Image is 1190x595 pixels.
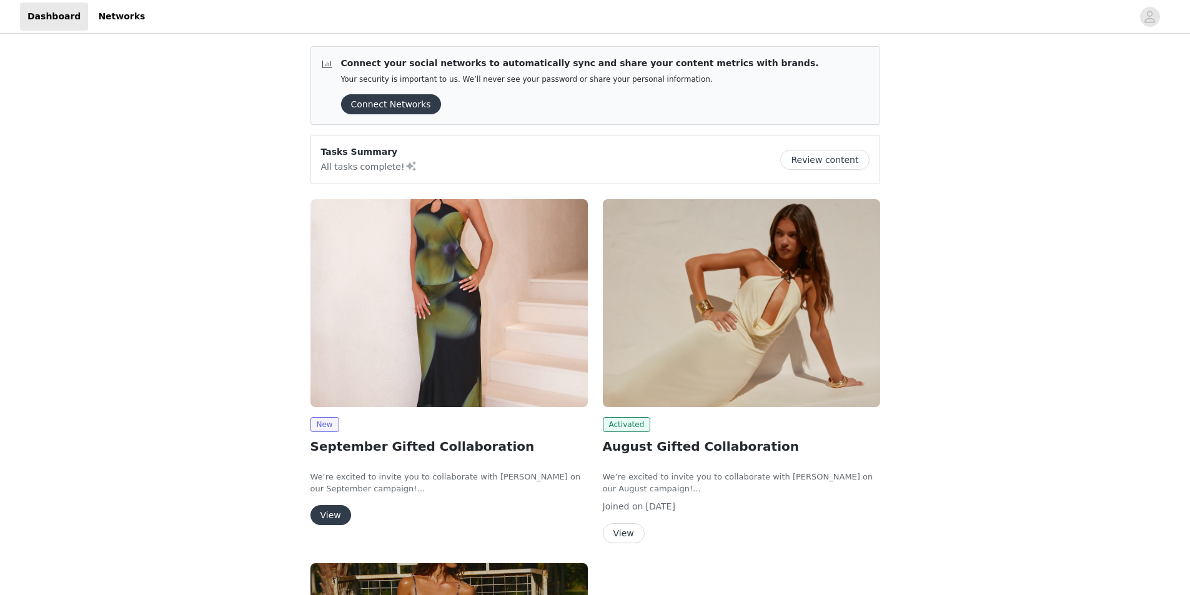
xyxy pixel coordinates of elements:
[310,199,588,407] img: Peppermayo AUS
[341,94,441,114] button: Connect Networks
[1144,7,1156,27] div: avatar
[321,159,417,174] p: All tasks complete!
[310,511,351,520] a: View
[310,505,351,525] button: View
[341,57,819,70] p: Connect your social networks to automatically sync and share your content metrics with brands.
[603,417,651,432] span: Activated
[603,523,645,543] button: View
[310,437,588,456] h2: September Gifted Collaboration
[321,145,417,159] p: Tasks Summary
[603,437,880,456] h2: August Gifted Collaboration
[91,2,152,31] a: Networks
[603,471,880,495] p: We’re excited to invite you to collaborate with [PERSON_NAME] on our August campaign!
[20,2,88,31] a: Dashboard
[603,529,645,538] a: View
[603,199,880,407] img: Peppermayo AUS
[310,417,339,432] span: New
[341,75,819,84] p: Your security is important to us. We’ll never see your password or share your personal information.
[310,471,588,495] p: We’re excited to invite you to collaborate with [PERSON_NAME] on our September campaign!
[780,150,869,170] button: Review content
[646,501,675,511] span: [DATE]
[603,501,643,511] span: Joined on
